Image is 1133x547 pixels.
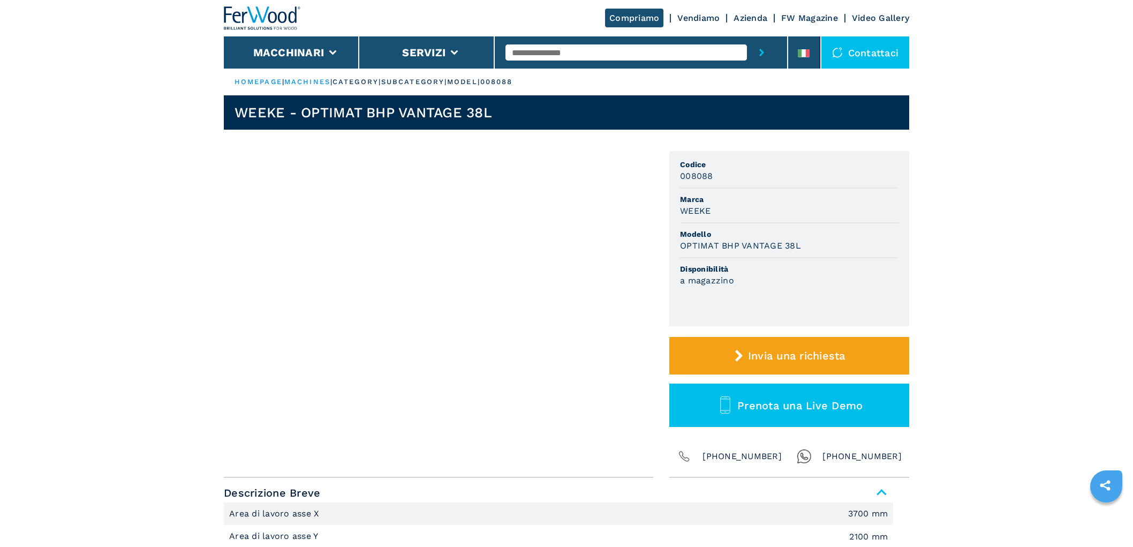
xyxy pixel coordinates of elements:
[235,104,492,121] h1: WEEKE - OPTIMAT BHP VANTAGE 38L
[605,9,663,27] a: Compriamo
[821,36,910,69] div: Contattaci
[402,46,445,59] button: Servizi
[680,229,898,239] span: Modello
[734,13,767,23] a: Azienda
[680,205,711,217] h3: WEEKE
[832,47,843,58] img: Contattaci
[253,46,324,59] button: Macchinari
[669,337,909,374] button: Invia una richiesta
[381,77,447,87] p: subcategory |
[680,159,898,170] span: Codice
[330,78,333,86] span: |
[1087,499,1125,539] iframe: Chat
[781,13,838,23] a: FW Magazine
[748,349,845,362] span: Invia una richiesta
[852,13,909,23] a: Video Gallery
[849,533,888,541] em: 2100 mm
[669,384,909,427] button: Prenota una Live Demo
[224,6,301,30] img: Ferwood
[229,508,322,520] p: Area di lavoro asse X
[680,170,713,182] h3: 008088
[333,77,381,87] p: category |
[677,13,720,23] a: Vendiamo
[848,509,888,518] em: 3700 mm
[747,36,776,69] button: submit-button
[680,264,898,274] span: Disponibilità
[282,78,284,86] span: |
[284,78,330,86] a: machines
[235,78,282,86] a: HOMEPAGE
[680,194,898,205] span: Marca
[1092,472,1119,499] a: sharethis
[677,449,692,464] img: Phone
[703,449,782,464] span: [PHONE_NUMBER]
[680,239,801,252] h3: OPTIMAT BHP VANTAGE 38L
[680,274,734,287] h3: a magazzino
[822,449,902,464] span: [PHONE_NUMBER]
[224,483,893,503] span: Descrizione Breve
[797,449,812,464] img: Whatsapp
[447,77,480,87] p: model |
[737,399,863,412] span: Prenota una Live Demo
[480,77,513,87] p: 008088
[229,530,321,542] p: Area di lavoro asse Y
